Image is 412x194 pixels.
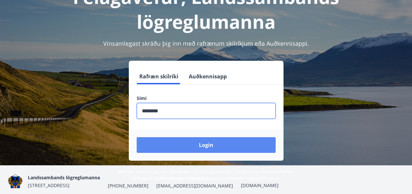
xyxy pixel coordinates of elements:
button: Rafræn skilríki [137,69,181,84]
button: Login [137,137,276,153]
span: [STREET_ADDRESS] [28,182,69,188]
label: Sími [137,95,276,102]
a: [DOMAIN_NAME] [241,182,279,188]
span: Með því að skrá þig inn samþykkir þú að upplýsingar um þig séu meðhöndlaðar í samræmi við Landssa... [117,169,295,181]
button: Auðkennisapp [186,69,229,84]
img: 1cqKbADZNYZ4wXUG0EC2JmCwhQh0Y6EN22Kw4FTY.png [8,174,23,188]
span: [EMAIL_ADDRESS][DOMAIN_NAME] [156,183,233,189]
span: Landssambands lögreglumanna [28,174,100,181]
span: [PHONE_NUMBER] [108,183,148,189]
span: Vinsamlegast skráðu þig inn með rafrænum skilríkjum eða Auðkennisappi. [103,40,309,47]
